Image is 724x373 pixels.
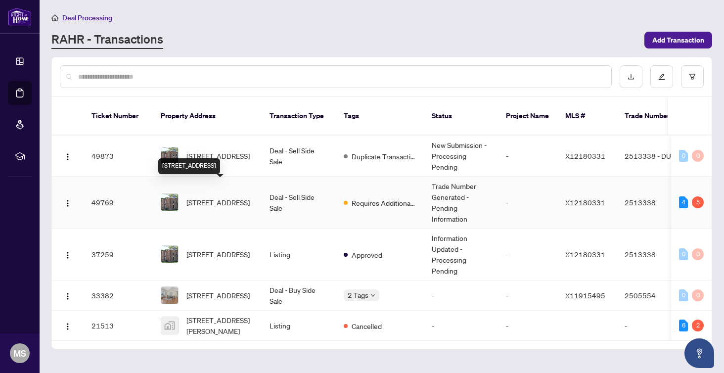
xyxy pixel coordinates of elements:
button: download [620,65,642,88]
span: Add Transaction [652,32,704,48]
td: - [617,311,686,341]
span: 2 Tags [348,289,368,301]
td: - [424,311,498,341]
th: Property Address [153,97,262,136]
button: Open asap [684,338,714,368]
th: Ticket Number [84,97,153,136]
div: 0 [692,289,704,301]
td: Deal - Sell Side Sale [262,177,336,229]
img: thumbnail-img [161,246,178,263]
div: 6 [679,320,688,331]
td: - [498,229,557,280]
img: thumbnail-img [161,194,178,211]
td: - [424,280,498,311]
td: - [498,177,557,229]
div: 5 [692,196,704,208]
span: [STREET_ADDRESS] [186,150,250,161]
span: X11915495 [565,291,605,300]
span: X12180331 [565,198,605,207]
div: 2 [692,320,704,331]
span: Duplicate Transaction [352,151,416,162]
td: 2513338 - DUP [617,136,686,177]
div: 0 [692,248,704,260]
th: MLS # [557,97,617,136]
td: - [498,136,557,177]
td: - [498,280,557,311]
span: down [370,293,375,298]
div: 0 [679,289,688,301]
button: Logo [60,287,76,303]
td: Trade Number Generated - Pending Information [424,177,498,229]
button: filter [681,65,704,88]
div: [STREET_ADDRESS] [158,158,220,174]
button: edit [650,65,673,88]
th: Trade Number [617,97,686,136]
td: - [498,311,557,341]
img: Logo [64,251,72,259]
th: Project Name [498,97,557,136]
span: Cancelled [352,321,382,331]
div: 0 [679,150,688,162]
span: [STREET_ADDRESS] [186,290,250,301]
button: Add Transaction [644,32,712,48]
div: 4 [679,196,688,208]
button: Logo [60,318,76,333]
img: Logo [64,153,72,161]
td: Information Updated - Processing Pending [424,229,498,280]
span: MS [13,346,26,360]
td: 49769 [84,177,153,229]
th: Transaction Type [262,97,336,136]
span: Deal Processing [62,13,112,22]
span: download [628,73,634,80]
td: Listing [262,229,336,280]
td: Listing [262,311,336,341]
button: Logo [60,246,76,262]
div: 0 [679,248,688,260]
span: X12180331 [565,151,605,160]
td: New Submission - Processing Pending [424,136,498,177]
button: Logo [60,194,76,210]
a: RAHR - Transactions [51,31,163,49]
td: 49873 [84,136,153,177]
span: home [51,14,58,21]
td: 2513338 [617,177,686,229]
td: Deal - Buy Side Sale [262,280,336,311]
td: 2513338 [617,229,686,280]
span: X12180331 [565,250,605,259]
img: thumbnail-img [161,317,178,334]
img: Logo [64,292,72,300]
span: filter [689,73,696,80]
img: thumbnail-img [161,287,178,304]
span: [STREET_ADDRESS] [186,249,250,260]
div: 0 [692,150,704,162]
img: logo [8,7,32,26]
img: Logo [64,199,72,207]
span: [STREET_ADDRESS][PERSON_NAME] [186,315,254,336]
span: Approved [352,249,382,260]
img: thumbnail-img [161,147,178,164]
button: Logo [60,148,76,164]
th: Status [424,97,498,136]
th: Tags [336,97,424,136]
span: [STREET_ADDRESS] [186,197,250,208]
span: Requires Additional Docs [352,197,416,208]
td: 37259 [84,229,153,280]
img: Logo [64,323,72,330]
span: edit [658,73,665,80]
td: Deal - Sell Side Sale [262,136,336,177]
td: 33382 [84,280,153,311]
td: 2505554 [617,280,686,311]
td: 21513 [84,311,153,341]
